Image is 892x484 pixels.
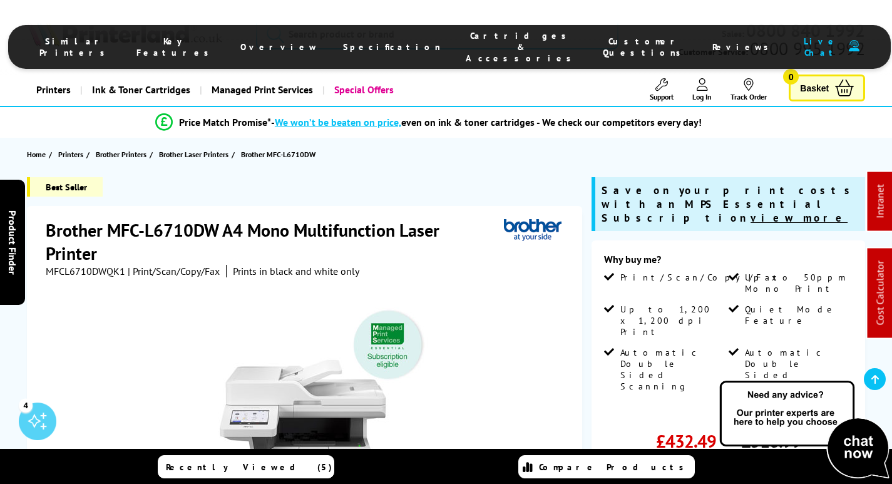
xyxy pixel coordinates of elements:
div: 4 [19,398,33,412]
span: Quiet Mode Feature [745,304,851,326]
a: Log In [692,78,712,101]
span: £432.49 [656,430,716,453]
a: Brother Printers [96,148,150,161]
img: user-headset-duotone.svg [849,40,859,52]
a: Recently Viewed (5) [158,455,334,478]
span: Key Features [136,36,215,58]
span: Print/Scan/Copy/Fax [620,272,781,283]
a: Brother Laser Printers [159,148,232,161]
span: MFCL6710DWQK1 [46,265,125,277]
span: Save on your print costs with an MPS Essential Subscription [602,183,856,225]
span: Specification [343,41,441,53]
span: Automatic Double Sided Scanning [620,347,726,392]
span: Automatic Double Sided Printing [745,347,851,392]
span: Basket [800,80,829,96]
span: Recently Viewed (5) [166,461,332,473]
u: view more [751,211,848,225]
span: Brother Laser Printers [159,148,228,161]
span: Up to 1,200 x 1,200 dpi Print [620,304,726,337]
span: Cartridges & Accessories [466,30,578,64]
a: Intranet [874,185,886,219]
img: Open Live Chat window [717,379,892,481]
span: We won’t be beaten on price, [275,116,401,128]
span: Compare Products [539,461,690,473]
span: Support [650,92,674,101]
span: Home [27,148,46,161]
span: Price Match Promise* [179,116,271,128]
a: Home [27,148,49,161]
span: Log In [692,92,712,101]
div: Why buy me? [604,253,853,272]
a: Basket 0 [789,75,865,101]
a: Track Order [731,78,767,101]
span: Customer Questions [603,36,687,58]
li: modal_Promise [6,111,851,133]
a: Printers [58,148,86,161]
span: Brother MFC-L6710DW [241,150,315,159]
span: Live Chat [800,36,843,58]
a: Compare Products [518,455,695,478]
i: Prints in black and white only [233,265,359,277]
div: - even on ink & toner cartridges - We check our competitors every day! [271,116,702,128]
span: Best Seller [27,177,103,197]
span: Brother Printers [96,148,146,161]
span: Overview [240,41,318,53]
h1: Brother MFC-L6710DW A4 Mono Multifunction Laser Printer [46,219,504,265]
span: Similar Printers [39,36,111,58]
span: Ink & Toner Cartridges [92,74,190,106]
a: Ink & Toner Cartridges [80,74,200,106]
span: | Print/Scan/Copy/Fax [128,265,220,277]
span: Printers [58,148,83,161]
a: Support [650,78,674,101]
span: Product Finder [6,210,19,274]
span: 0 [783,69,799,85]
a: Printers [27,74,80,106]
a: Cost Calculator [874,261,886,326]
span: Up to 50ppm Mono Print [745,272,851,294]
span: Reviews [712,41,775,53]
a: Special Offers [322,74,403,106]
a: Managed Print Services [200,74,322,106]
img: Brother [504,219,561,242]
